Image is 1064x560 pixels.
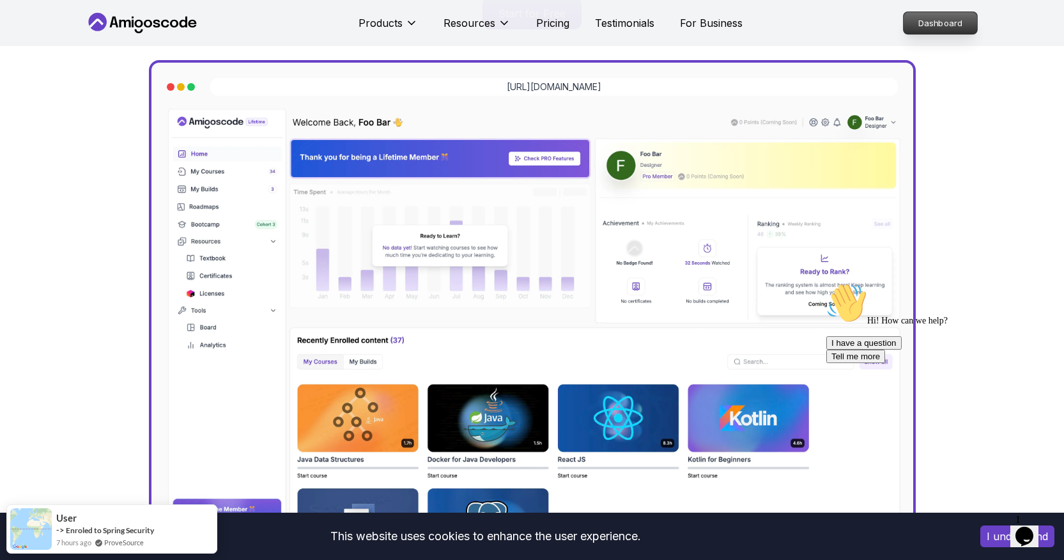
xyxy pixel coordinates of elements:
a: [URL][DOMAIN_NAME] [507,81,601,93]
button: Products [359,15,418,41]
img: provesource social proof notification image [10,508,52,550]
a: Dashboard [903,12,978,35]
span: User [56,513,77,524]
a: Pricing [536,15,569,31]
span: 7 hours ago [56,537,91,548]
p: Dashboard [904,12,977,34]
p: Resources [443,15,495,31]
img: :wave: [5,5,46,46]
div: This website uses cookies to enhance the user experience. [10,522,961,550]
a: Testimonials [595,15,654,31]
a: For Business [680,15,743,31]
p: Products [359,15,403,31]
button: Resources [443,15,511,41]
img: dashboard [162,106,903,551]
div: 👋Hi! How can we help?I have a questionTell me more [5,5,235,86]
button: Tell me more [5,72,64,86]
a: Enroled to Spring Security [66,525,154,535]
span: Hi! How can we help? [5,38,127,48]
iframe: chat widget [821,277,1051,502]
iframe: chat widget [1010,509,1051,547]
span: -> [56,525,65,535]
button: Accept cookies [980,525,1054,547]
button: I have a question [5,59,81,72]
a: ProveSource [104,537,144,548]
